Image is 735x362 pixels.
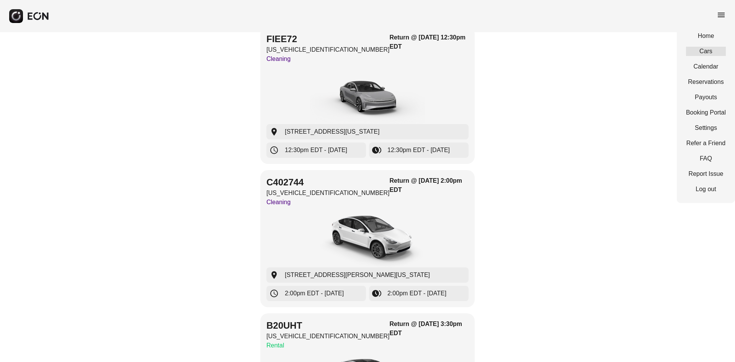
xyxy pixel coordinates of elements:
[269,127,279,136] span: location_on
[390,176,469,195] h3: Return @ [DATE] 2:00pm EDT
[310,67,425,124] img: car
[285,289,344,298] span: 2:00pm EDT - [DATE]
[266,319,390,332] h2: B20UHT
[285,127,379,136] span: [STREET_ADDRESS][US_STATE]
[310,210,425,267] img: car
[266,54,390,64] p: Cleaning
[686,62,726,71] a: Calendar
[686,123,726,133] a: Settings
[686,47,726,56] a: Cars
[686,93,726,102] a: Payouts
[686,77,726,87] a: Reservations
[717,10,726,20] span: menu
[266,188,390,198] p: [US_VEHICLE_IDENTIFICATION_NUMBER]
[285,146,347,155] span: 12:30pm EDT - [DATE]
[686,154,726,163] a: FAQ
[269,146,279,155] span: schedule
[260,170,475,307] button: C402744[US_VEHICLE_IDENTIFICATION_NUMBER]CleaningReturn @ [DATE] 2:00pm EDTcar[STREET_ADDRESS][PE...
[266,341,390,350] p: Rental
[266,45,390,54] p: [US_VEHICLE_IDENTIFICATION_NUMBER]
[266,176,390,188] h2: C402744
[266,198,390,207] p: Cleaning
[266,33,390,45] h2: FIEE72
[387,289,446,298] span: 2:00pm EDT - [DATE]
[387,146,450,155] span: 12:30pm EDT - [DATE]
[260,27,475,164] button: FIEE72[US_VEHICLE_IDENTIFICATION_NUMBER]CleaningReturn @ [DATE] 12:30pm EDTcar[STREET_ADDRESS][US...
[686,185,726,194] a: Log out
[686,31,726,41] a: Home
[285,270,430,280] span: [STREET_ADDRESS][PERSON_NAME][US_STATE]
[269,289,279,298] span: schedule
[686,169,726,179] a: Report Issue
[372,146,381,155] span: browse_gallery
[686,139,726,148] a: Refer a Friend
[390,319,469,338] h3: Return @ [DATE] 3:30pm EDT
[372,289,381,298] span: browse_gallery
[686,108,726,117] a: Booking Portal
[269,270,279,280] span: location_on
[266,332,390,341] p: [US_VEHICLE_IDENTIFICATION_NUMBER]
[390,33,469,51] h3: Return @ [DATE] 12:30pm EDT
